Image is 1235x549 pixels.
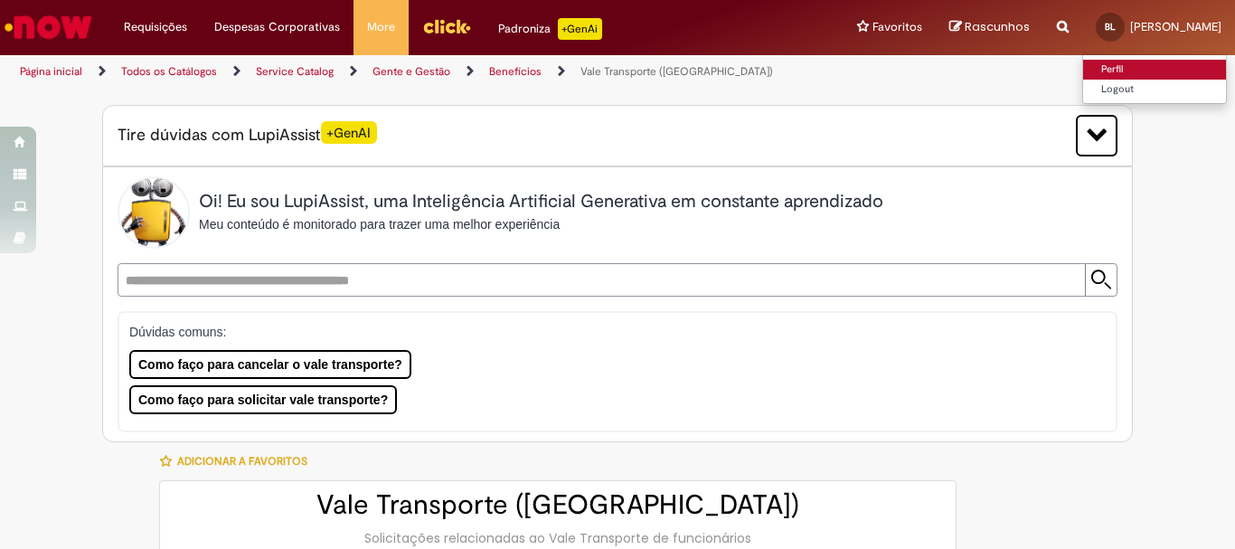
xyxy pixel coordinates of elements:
p: Dúvidas comuns: [129,323,1091,341]
span: BL [1105,21,1116,33]
span: [PERSON_NAME] [1130,19,1221,34]
input: Submit [1085,264,1117,296]
div: Padroniza [498,18,602,40]
button: Adicionar a Favoritos [159,442,317,480]
span: Adicionar a Favoritos [177,454,307,469]
span: Tire dúvidas com LupiAssist [118,124,377,147]
a: Service Catalog [256,64,334,79]
a: Gente e Gestão [372,64,450,79]
ul: Trilhas de página [14,55,810,89]
img: Lupi [118,176,190,249]
a: Perfil [1083,60,1226,80]
img: click_logo_yellow_360x200.png [422,13,471,40]
button: Como faço para solicitar vale transporte? [129,385,397,414]
a: Vale Transporte ([GEOGRAPHIC_DATA]) [580,64,773,79]
a: Todos os Catálogos [121,64,217,79]
span: More [367,18,395,36]
div: Solicitações relacionadas ao Vale Transporte de funcionários [178,529,938,547]
span: +GenAI [321,121,377,144]
span: Despesas Corporativas [214,18,340,36]
span: Favoritos [872,18,922,36]
a: Rascunhos [949,19,1030,36]
span: Meu conteúdo é monitorado para trazer uma melhor experiência [199,217,560,232]
h2: Oi! Eu sou LupiAssist, uma Inteligência Artificial Generativa em constante aprendizado [199,192,883,212]
button: Como faço para cancelar o vale transporte? [129,350,411,379]
span: Rascunhos [965,18,1030,35]
p: +GenAi [558,18,602,40]
img: ServiceNow [2,9,95,45]
a: Benefícios [489,64,542,79]
a: Logout [1083,80,1226,99]
span: Requisições [124,18,187,36]
a: Página inicial [20,64,82,79]
h2: Vale Transporte ([GEOGRAPHIC_DATA]) [178,490,938,520]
